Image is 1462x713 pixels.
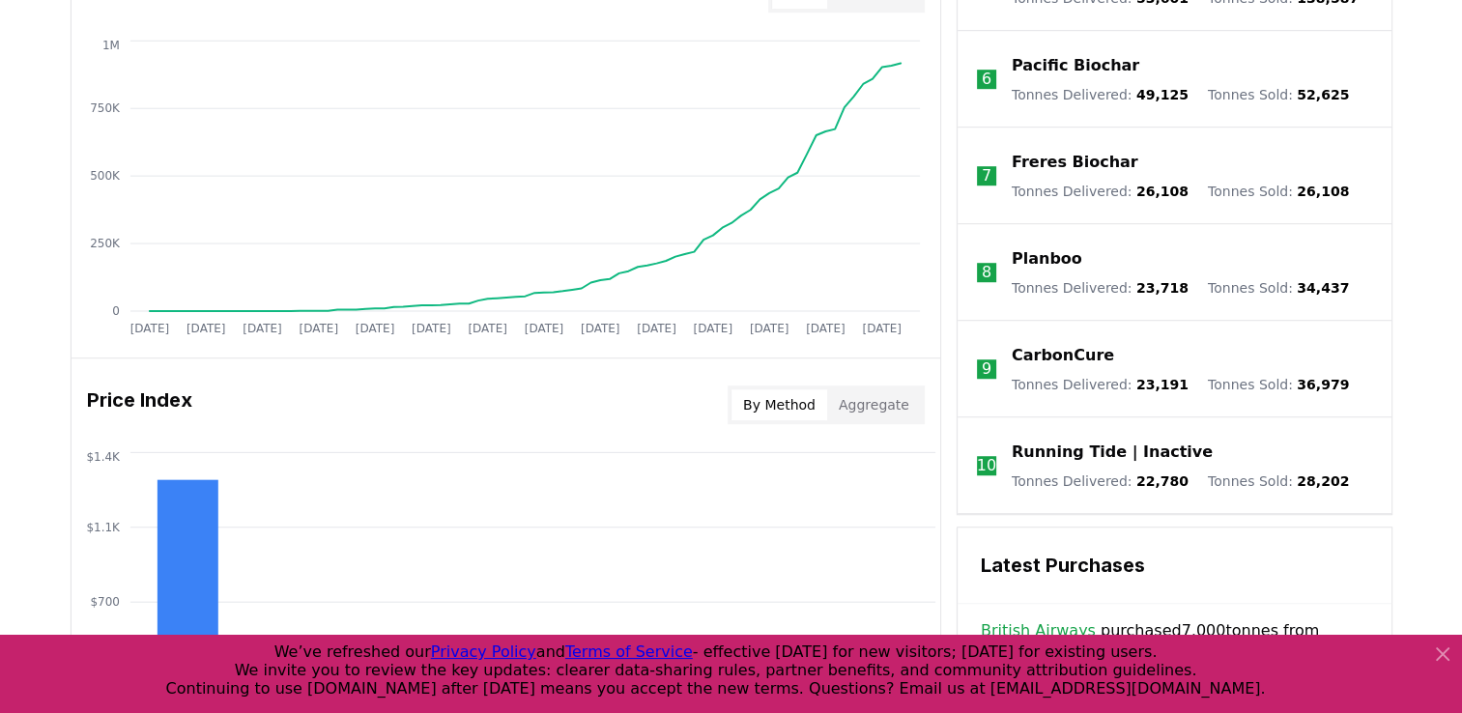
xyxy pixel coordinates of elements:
[1012,182,1189,201] p: Tonnes Delivered :
[1012,151,1138,174] a: Freres Biochar
[1012,441,1213,464] a: Running Tide | Inactive
[862,322,902,335] tspan: [DATE]
[129,322,169,335] tspan: [DATE]
[1012,54,1139,77] a: Pacific Biochar
[1012,471,1189,491] p: Tonnes Delivered :
[1208,471,1349,491] p: Tonnes Sold :
[1136,377,1189,392] span: 23,191
[1136,87,1189,102] span: 49,125
[982,261,991,284] p: 8
[982,68,991,91] p: 6
[1208,85,1349,104] p: Tonnes Sold :
[90,101,121,115] tspan: 750K
[412,322,451,335] tspan: [DATE]
[524,322,563,335] tspan: [DATE]
[1012,278,1189,298] p: Tonnes Delivered :
[90,595,120,609] tspan: $700
[1297,87,1349,102] span: 52,625
[981,619,1368,666] span: purchased 7,000 tonnes from
[468,322,507,335] tspan: [DATE]
[981,619,1096,642] a: British Airways
[1208,375,1349,394] p: Tonnes Sold :
[1297,473,1349,489] span: 28,202
[299,322,338,335] tspan: [DATE]
[86,449,121,463] tspan: $1.4K
[750,322,789,335] tspan: [DATE]
[1136,473,1189,489] span: 22,780
[1297,280,1349,296] span: 34,437
[90,237,121,250] tspan: 250K
[1208,182,1349,201] p: Tonnes Sold :
[101,38,119,51] tspan: 1M
[186,322,225,335] tspan: [DATE]
[827,389,921,420] button: Aggregate
[982,357,991,381] p: 9
[693,322,732,335] tspan: [DATE]
[731,389,827,420] button: By Method
[581,322,620,335] tspan: [DATE]
[1012,247,1082,271] a: Planboo
[1012,375,1189,394] p: Tonnes Delivered :
[87,385,192,424] h3: Price Index
[1208,278,1349,298] p: Tonnes Sold :
[637,322,676,335] tspan: [DATE]
[112,304,120,318] tspan: 0
[806,322,846,335] tspan: [DATE]
[1136,280,1189,296] span: 23,718
[86,521,121,534] tspan: $1.1K
[1297,184,1349,199] span: 26,108
[981,551,1368,580] h3: Latest Purchases
[1012,85,1189,104] p: Tonnes Delivered :
[1136,184,1189,199] span: 26,108
[977,454,996,477] p: 10
[90,169,121,183] tspan: 500K
[982,164,991,187] p: 7
[1012,344,1114,367] a: CarbonCure
[355,322,394,335] tspan: [DATE]
[243,322,282,335] tspan: [DATE]
[1297,377,1349,392] span: 36,979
